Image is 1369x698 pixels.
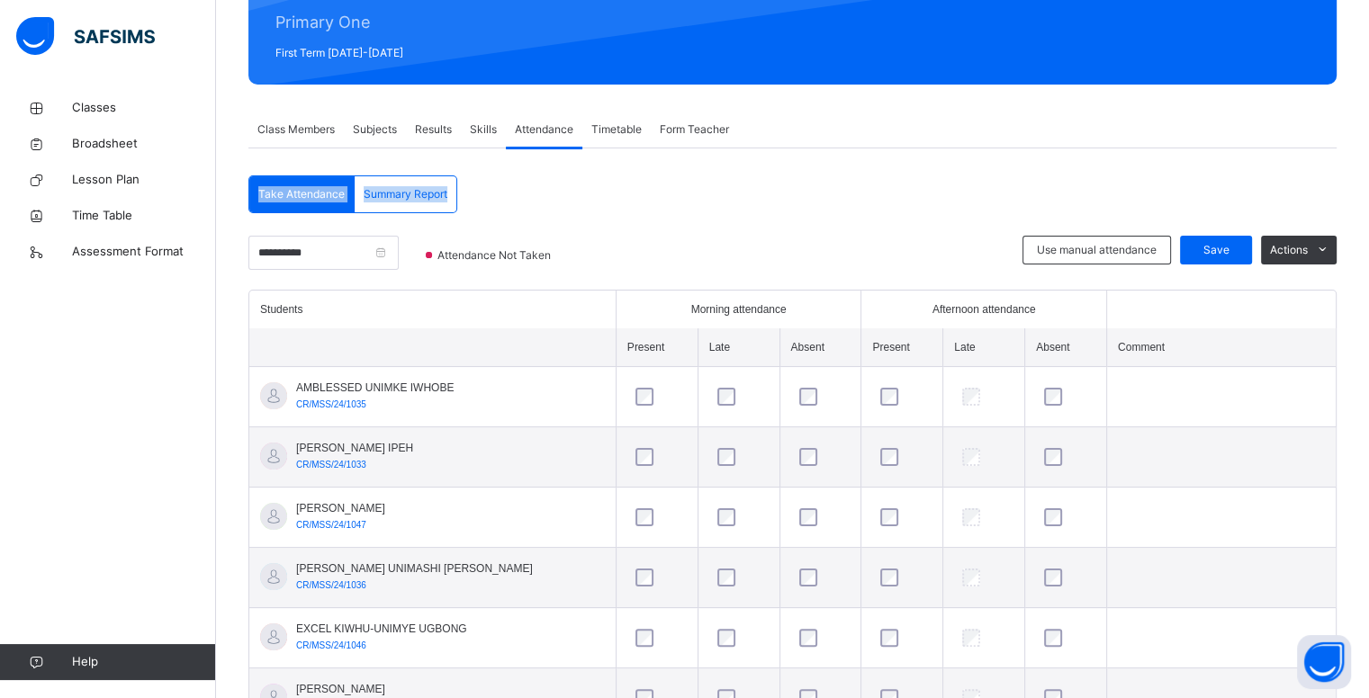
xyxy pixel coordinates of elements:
[364,186,447,202] span: Summary Report
[1193,242,1238,258] span: Save
[296,380,454,396] span: AMBLESSED UNIMKE IWHOBE
[698,328,779,367] th: Late
[932,301,1036,318] span: Afternoon attendance
[296,580,366,590] span: CR/MSS/24/1036
[515,121,573,138] span: Attendance
[296,440,413,456] span: [PERSON_NAME] IPEH
[257,121,335,138] span: Class Members
[258,186,345,202] span: Take Attendance
[436,247,556,264] span: Attendance Not Taken
[296,399,366,409] span: CR/MSS/24/1035
[296,460,366,470] span: CR/MSS/24/1033
[1297,635,1351,689] button: Open asap
[353,121,397,138] span: Subjects
[470,121,497,138] span: Skills
[72,653,215,671] span: Help
[72,171,216,189] span: Lesson Plan
[779,328,861,367] th: Absent
[249,291,616,328] th: Students
[72,135,216,153] span: Broadsheet
[296,681,385,697] span: [PERSON_NAME]
[72,207,216,225] span: Time Table
[296,500,385,516] span: [PERSON_NAME]
[72,243,216,261] span: Assessment Format
[660,121,729,138] span: Form Teacher
[591,121,642,138] span: Timetable
[691,301,787,318] span: Morning attendance
[296,640,366,650] span: CR/MSS/24/1046
[296,621,467,637] span: EXCEL KIWHU-UNIMYE UGBONG
[616,328,698,367] th: Present
[1106,328,1336,367] th: Comment
[296,560,533,577] span: [PERSON_NAME] UNIMASHI [PERSON_NAME]
[72,99,216,117] span: Classes
[296,520,366,530] span: CR/MSS/24/1047
[943,328,1025,367] th: Late
[861,328,943,367] th: Present
[1025,328,1107,367] th: Absent
[16,17,155,55] img: safsims
[415,121,452,138] span: Results
[1037,242,1157,258] span: Use manual attendance
[1270,242,1308,258] span: Actions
